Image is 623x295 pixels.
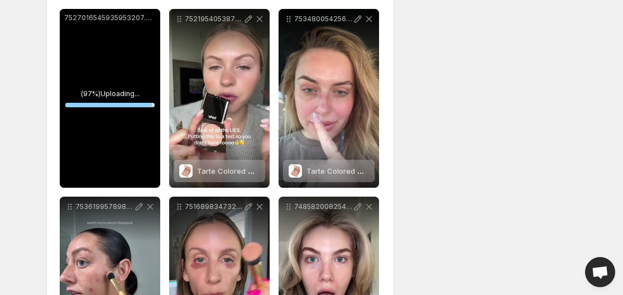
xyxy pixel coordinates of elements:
p: 7516898347324624183 [185,202,243,211]
img: Tarte Colored Clay CC Undereye Corrector [289,164,302,178]
p: 7536199578987597087 [75,202,133,211]
p: 7521954053878811918 [185,15,243,23]
div: 7534800542569188663Tarte Colored Clay CC Undereye CorrectorTarte Colored Clay CC Undereye Corrector [279,9,379,188]
div: Open chat [585,257,615,287]
span: Tarte Colored Clay CC Undereye Corrector [306,166,459,175]
span: Tarte Colored Clay CC Undereye Corrector [197,166,349,175]
p: 7485820082547903787 1 [294,202,352,211]
p: 7534800542569188663 [294,15,352,23]
img: Tarte Colored Clay CC Undereye Corrector [179,164,193,178]
p: 7527016545935953207.mp4 [64,13,156,22]
div: 7521954053878811918Tarte Colored Clay CC Undereye CorrectorTarte Colored Clay CC Undereye Corrector [169,9,270,188]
